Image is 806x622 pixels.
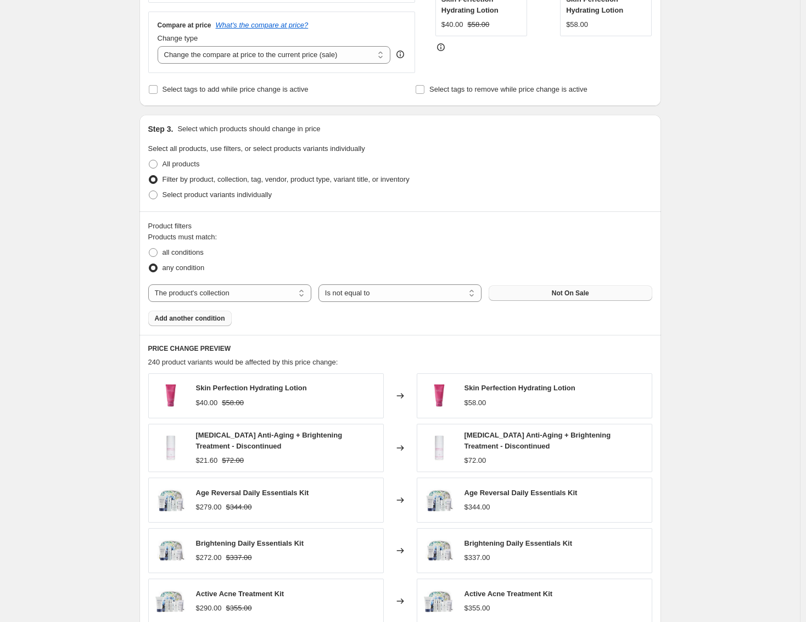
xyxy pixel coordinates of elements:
span: Select tags to add while price change is active [163,85,309,93]
span: Brightening Daily Essentials Kit [464,539,573,547]
img: Age-Reversal_with-layering-solution_-Kit_2048x2048_2022_80x.png [154,484,187,517]
div: $58.00 [566,19,588,30]
div: $21.60 [196,455,218,466]
span: Not On Sale [552,289,589,298]
button: Not On Sale [489,285,652,301]
div: Product filters [148,221,652,232]
img: Active-Acne-Kit_with-layering-Solution__2048x2048_2022_80x.png [423,585,456,618]
span: Select all products, use filters, or select products variants individually [148,144,365,153]
img: Age-Reversal_with-layering-solution_-Kit_2048x2048_2022_80x.png [423,484,456,517]
strike: $344.00 [226,502,252,513]
img: Skin-Perfection-Hydrating-Lotion_80x.jpg [423,379,456,412]
span: Products must match: [148,233,217,241]
div: $58.00 [464,397,486,408]
span: [MEDICAL_DATA] Anti-Aging + Brightening Treatment - Discontinued [196,431,343,450]
div: $279.00 [196,502,222,513]
h3: Compare at price [158,21,211,30]
span: Skin Perfection Hydrating Lotion [464,384,575,392]
span: Age Reversal Daily Essentials Kit [196,489,309,497]
div: $355.00 [464,603,490,614]
div: $344.00 [464,502,490,513]
strike: $337.00 [226,552,252,563]
div: help [395,49,406,60]
img: Skin-Perfection-Hydrating-Lotion_80x.jpg [154,379,187,412]
h6: PRICE CHANGE PREVIEW [148,344,652,353]
img: Brightening-Kit_with-regular-vit-C-and-layering-solution__2048x2048_2022_80x.png [423,534,456,567]
strike: $58.00 [222,397,244,408]
span: all conditions [163,248,204,256]
button: Add another condition [148,311,232,326]
span: Active Acne Treatment Kit [196,590,284,598]
img: Brightening-Kit_with-regular-vit-C-and-layering-solution__2048x2048_2022_80x.png [154,534,187,567]
div: $72.00 [464,455,486,466]
span: [MEDICAL_DATA] Anti-Aging + Brightening Treatment - Discontinued [464,431,611,450]
span: Active Acne Treatment Kit [464,590,553,598]
div: $337.00 [464,552,490,563]
span: 240 product variants would be affected by this price change: [148,358,338,366]
p: Select which products should change in price [177,124,320,135]
div: $40.00 [196,397,218,408]
img: retinol_anti-aging_brightening_treatment_80x.jpg [423,432,456,464]
span: Change type [158,34,198,42]
span: Age Reversal Daily Essentials Kit [464,489,578,497]
h2: Step 3. [148,124,173,135]
button: What's the compare at price? [216,21,309,29]
strike: $355.00 [226,603,252,614]
span: Select tags to remove while price change is active [429,85,587,93]
div: $290.00 [196,603,222,614]
strike: $72.00 [222,455,244,466]
img: Active-Acne-Kit_with-layering-Solution__2048x2048_2022_80x.png [154,585,187,618]
strike: $58.00 [468,19,490,30]
img: retinol_anti-aging_brightening_treatment_80x.jpg [154,432,187,464]
span: Filter by product, collection, tag, vendor, product type, variant title, or inventory [163,175,410,183]
span: Brightening Daily Essentials Kit [196,539,304,547]
span: any condition [163,264,205,272]
span: Add another condition [155,314,225,323]
span: All products [163,160,200,168]
span: Select product variants individually [163,190,272,199]
div: $272.00 [196,552,222,563]
div: $40.00 [441,19,463,30]
span: Skin Perfection Hydrating Lotion [196,384,307,392]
